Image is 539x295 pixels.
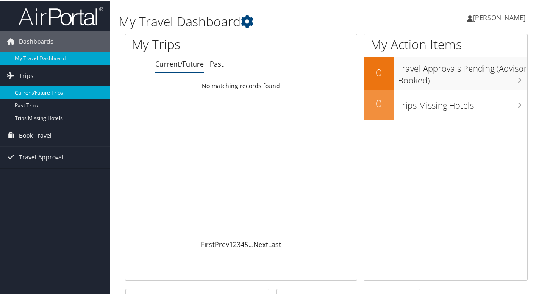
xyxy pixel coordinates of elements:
span: Travel Approval [19,146,64,167]
h2: 0 [364,64,394,79]
a: Past [210,58,224,68]
h1: My Trips [132,35,254,53]
td: No matching records found [125,78,357,93]
a: First [201,239,215,248]
span: Book Travel [19,124,52,145]
a: Current/Future [155,58,204,68]
span: [PERSON_NAME] [473,12,525,22]
a: 0Trips Missing Hotels [364,89,527,119]
a: 4 [241,239,244,248]
span: Dashboards [19,30,53,51]
h1: My Action Items [364,35,527,53]
h3: Trips Missing Hotels [398,95,527,111]
a: Last [268,239,281,248]
a: 3 [237,239,241,248]
a: 5 [244,239,248,248]
a: Next [253,239,268,248]
a: Prev [215,239,229,248]
h3: Travel Approvals Pending (Advisor Booked) [398,58,527,86]
a: 1 [229,239,233,248]
img: airportal-logo.png [19,6,103,25]
span: Trips [19,64,33,86]
h1: My Travel Dashboard [119,12,395,30]
h2: 0 [364,95,394,110]
a: 2 [233,239,237,248]
a: 0Travel Approvals Pending (Advisor Booked) [364,56,527,89]
span: … [248,239,253,248]
a: [PERSON_NAME] [467,4,534,30]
